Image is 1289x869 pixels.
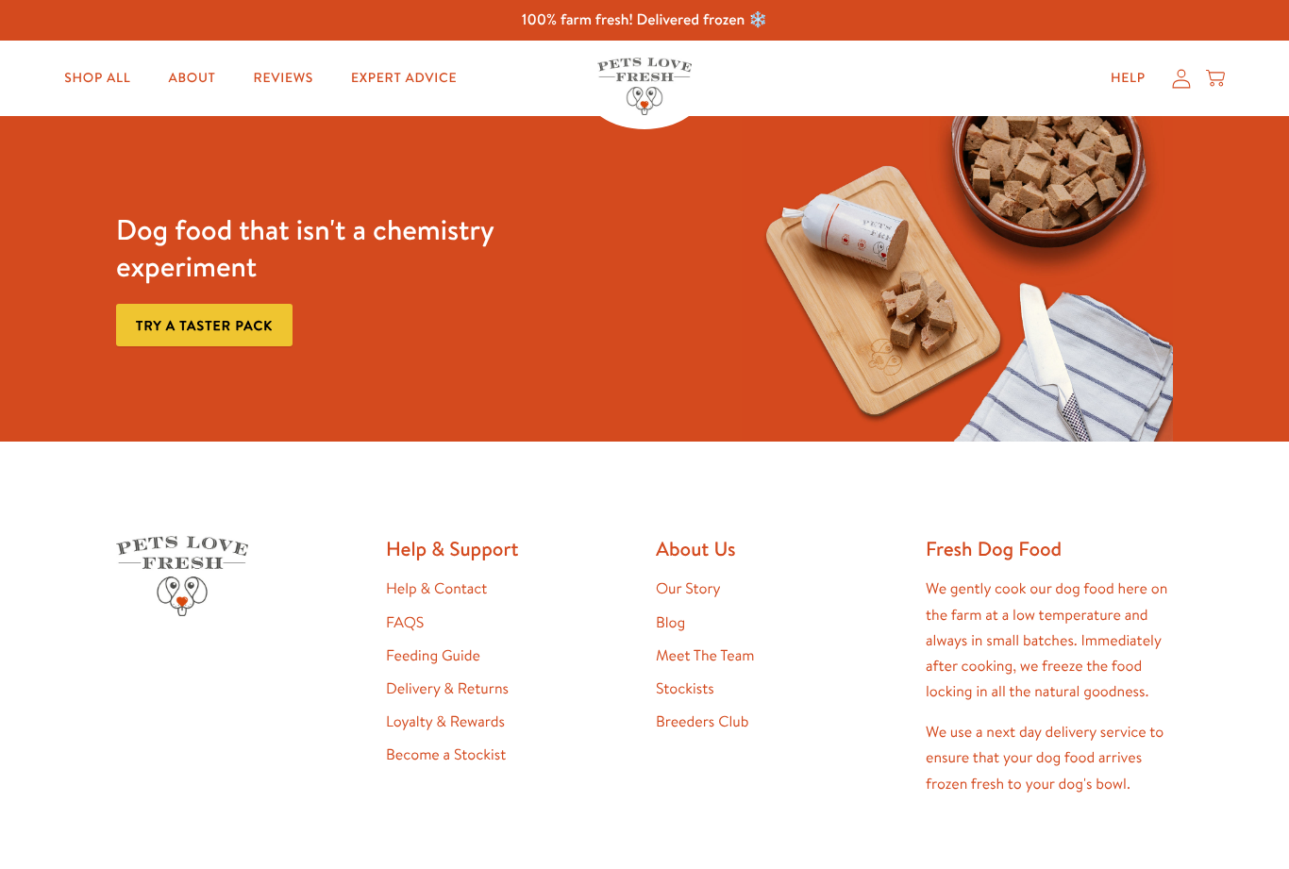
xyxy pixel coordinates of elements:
[1096,59,1161,97] a: Help
[116,304,293,346] a: Try a taster pack
[116,211,547,285] h3: Dog food that isn't a chemistry experiment
[386,678,509,699] a: Delivery & Returns
[656,536,903,561] h2: About Us
[153,59,230,97] a: About
[656,578,721,599] a: Our Story
[386,536,633,561] h2: Help & Support
[336,59,472,97] a: Expert Advice
[239,59,328,97] a: Reviews
[742,116,1173,442] img: Fussy
[386,711,505,732] a: Loyalty & Rewards
[386,612,424,633] a: FAQS
[926,577,1173,705] p: We gently cook our dog food here on the farm at a low temperature and always in small batches. Im...
[386,744,506,765] a: Become a Stockist
[386,645,480,666] a: Feeding Guide
[656,645,754,666] a: Meet The Team
[116,536,248,616] img: Pets Love Fresh
[926,536,1173,561] h2: Fresh Dog Food
[597,58,692,115] img: Pets Love Fresh
[656,678,714,699] a: Stockists
[926,720,1173,797] p: We use a next day delivery service to ensure that your dog food arrives frozen fresh to your dog'...
[386,578,487,599] a: Help & Contact
[49,59,145,97] a: Shop All
[656,711,748,732] a: Breeders Club
[656,612,685,633] a: Blog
